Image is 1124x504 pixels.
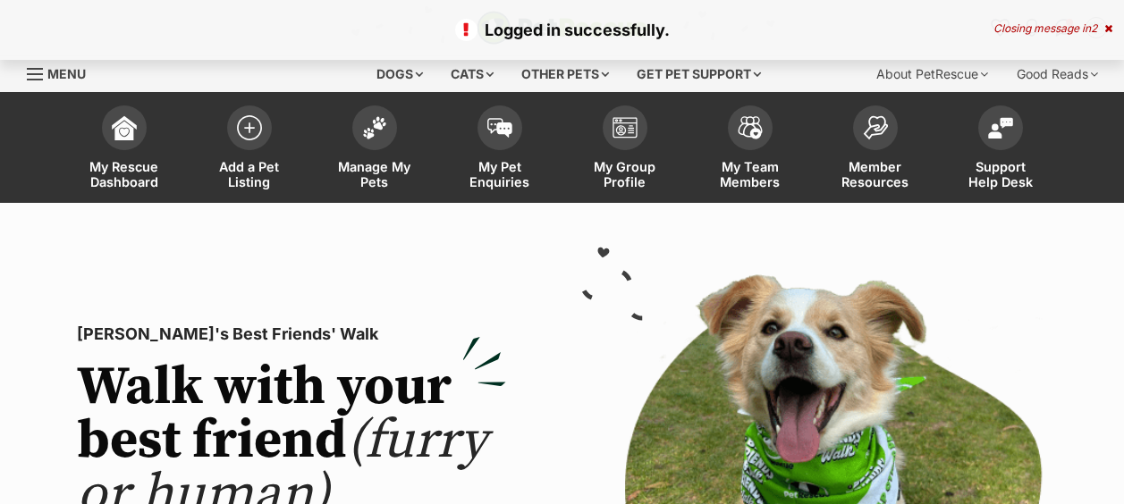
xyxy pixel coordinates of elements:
[585,159,665,189] span: My Group Profile
[77,322,506,347] p: [PERSON_NAME]'s Best Friends' Walk
[112,115,137,140] img: dashboard-icon-eb2f2d2d3e046f16d808141f083e7271f6b2e854fb5c12c21221c1fb7104beca.svg
[62,97,187,203] a: My Rescue Dashboard
[938,97,1063,203] a: Support Help Desk
[437,97,562,203] a: My Pet Enquiries
[312,97,437,203] a: Manage My Pets
[813,97,938,203] a: Member Resources
[509,56,621,92] div: Other pets
[613,117,638,139] img: group-profile-icon-3fa3cf56718a62981997c0bc7e787c4b2cf8bcc04b72c1350f741eb67cf2f40e.svg
[187,97,312,203] a: Add a Pet Listing
[362,116,387,139] img: manage-my-pets-icon-02211641906a0b7f246fdf0571729dbe1e7629f14944591b6c1af311fb30b64b.svg
[237,115,262,140] img: add-pet-listing-icon-0afa8454b4691262ce3f59096e99ab1cd57d4a30225e0717b998d2c9b9846f56.svg
[835,159,916,189] span: Member Resources
[688,97,813,203] a: My Team Members
[562,97,688,203] a: My Group Profile
[487,118,512,138] img: pet-enquiries-icon-7e3ad2cf08bfb03b45e93fb7055b45f3efa6380592205ae92323e6603595dc1f.svg
[334,159,415,189] span: Manage My Pets
[209,159,290,189] span: Add a Pet Listing
[710,159,790,189] span: My Team Members
[1004,56,1111,92] div: Good Reads
[438,56,506,92] div: Cats
[988,117,1013,139] img: help-desk-icon-fdf02630f3aa405de69fd3d07c3f3aa587a6932b1a1747fa1d2bba05be0121f9.svg
[864,56,1001,92] div: About PetRescue
[738,116,763,139] img: team-members-icon-5396bd8760b3fe7c0b43da4ab00e1e3bb1a5d9ba89233759b79545d2d3fc5d0d.svg
[27,56,98,88] a: Menu
[47,66,86,81] span: Menu
[84,159,165,189] span: My Rescue Dashboard
[960,159,1041,189] span: Support Help Desk
[460,159,540,189] span: My Pet Enquiries
[863,115,888,139] img: member-resources-icon-8e73f808a243e03378d46382f2149f9095a855e16c252ad45f914b54edf8863c.svg
[624,56,773,92] div: Get pet support
[364,56,435,92] div: Dogs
